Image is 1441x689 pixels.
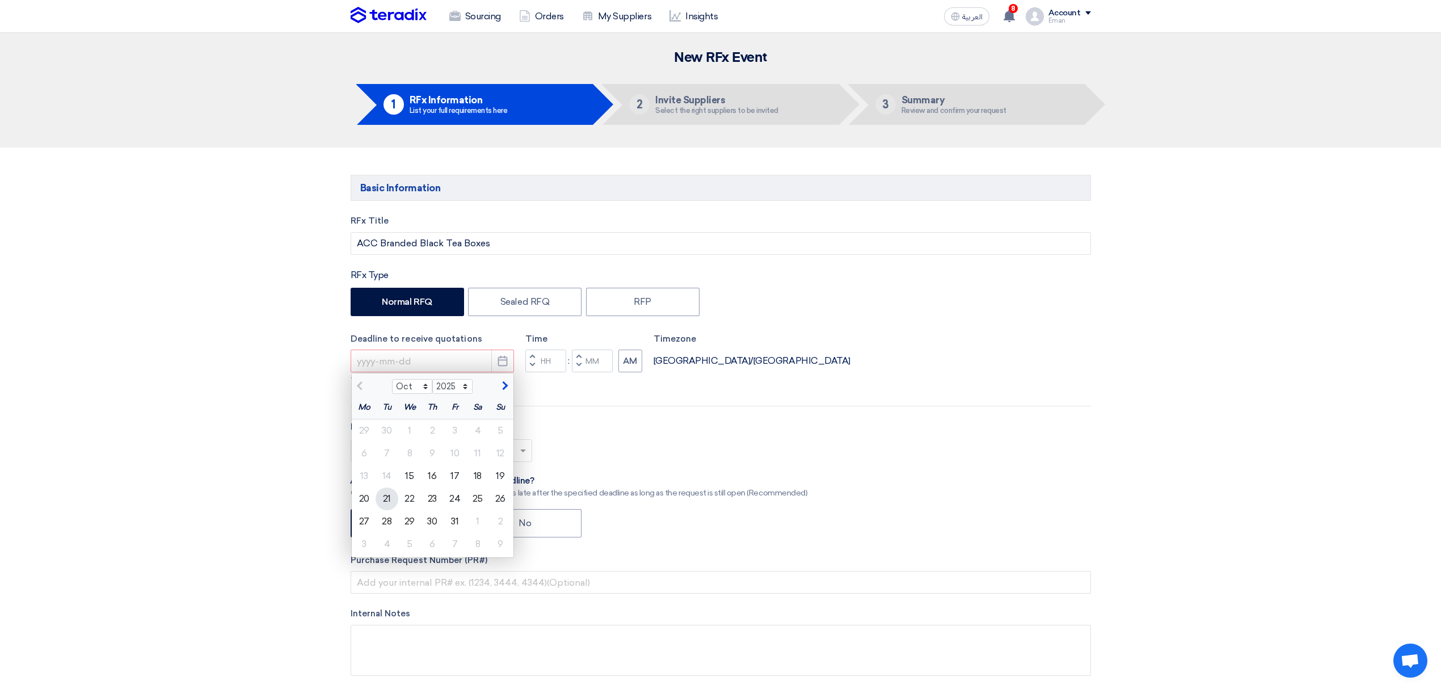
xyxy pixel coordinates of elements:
button: AM [618,350,642,372]
div: 27 [353,510,376,533]
a: Orders [510,4,573,29]
label: No [468,509,582,537]
label: Time [525,333,642,346]
div: 24 [444,488,466,510]
div: 29 [398,510,421,533]
div: 16 [421,465,444,488]
div: 7 [444,533,466,556]
div: List your full requirements here [410,107,508,114]
div: 5 [489,419,512,442]
label: Deadline to receive quotations [351,333,514,346]
div: RFx Type [351,268,1091,282]
div: Open chat [1393,644,1427,678]
a: Insights [660,4,727,29]
label: RFP [586,288,700,316]
div: 1 [398,419,421,442]
div: ِAllow receiving quotations after this deadline? [351,476,808,487]
img: profile_test.png [1026,7,1044,26]
span: 8 [1009,4,1018,13]
div: 17 [444,465,466,488]
label: Timezone [654,333,850,346]
div: 13 [353,465,376,488]
img: Teradix logo [351,7,427,24]
div: 1 [466,510,489,533]
label: Normal RFQ [351,288,464,316]
input: e.g. New ERP System, Server Visualization Project... [351,232,1091,255]
div: 23 [421,488,444,510]
label: Yes [351,509,464,537]
h5: Invite Suppliers [655,95,778,105]
div: 30 [421,510,444,533]
div: Sa [466,396,489,419]
div: Review and confirm your request [901,107,1006,114]
input: Hours [525,350,566,372]
div: 8 [466,533,489,556]
button: العربية [944,7,989,26]
div: 1 [384,94,404,115]
div: 11 [466,442,489,465]
input: Minutes [572,350,613,372]
div: 19 [489,465,512,488]
div: 21 [376,488,398,510]
div: 2 [489,510,512,533]
h2: New RFx Event [351,50,1091,66]
div: We [398,396,421,419]
div: 18 [466,465,489,488]
label: Internal Notes [351,607,1091,620]
a: Sourcing [440,4,510,29]
div: 29 [353,419,376,442]
label: RFx Title [351,215,1091,228]
div: 7 [376,442,398,465]
div: 5 [398,533,421,556]
div: 4 [466,419,489,442]
div: 3 [353,533,376,556]
div: 8 [398,442,421,465]
div: Su [489,396,512,419]
div: 30 [376,419,398,442]
input: Add your internal PR# ex. (1234, 3444, 4344)(Optional) [351,571,1091,594]
div: : [566,354,572,368]
h5: Summary [901,95,1006,105]
div: Tu [376,396,398,419]
input: yyyy-mm-dd [351,350,514,372]
label: Request Priority [351,420,418,434]
div: 4 [376,533,398,556]
div: 12 [489,442,512,465]
div: 31 [444,510,466,533]
div: 6 [353,442,376,465]
div: 20 [353,488,376,510]
div: Eman [1048,18,1091,24]
div: 26 [489,488,512,510]
div: 14 [376,465,398,488]
div: 2 [629,94,650,115]
div: 9 [421,442,444,465]
div: 15 [398,465,421,488]
label: Sealed RFQ [468,288,582,316]
div: 10 [444,442,466,465]
div: 25 [466,488,489,510]
div: Fr [444,396,466,419]
span: العربية [962,13,983,21]
div: Mo [353,396,376,419]
div: 9 [489,533,512,556]
div: 3 [444,419,466,442]
div: Account [1048,9,1081,18]
a: My Suppliers [573,4,660,29]
h5: Basic Information [351,175,1091,201]
div: [GEOGRAPHIC_DATA]/[GEOGRAPHIC_DATA] [654,354,850,368]
div: 6 [421,533,444,556]
label: Purchase Request Number (PR#) [351,554,1091,567]
h5: RFx Information [410,95,508,105]
div: 22 [398,488,421,510]
div: Give a chance to suppliers to submit their offers late after the specified deadline as long as th... [351,487,808,499]
div: 2 [421,419,444,442]
div: Th [421,396,444,419]
div: 3 [875,94,896,115]
p: You must select RFx Deadline [351,375,1091,386]
div: 28 [376,510,398,533]
div: Select the right suppliers to be invited [655,107,778,114]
